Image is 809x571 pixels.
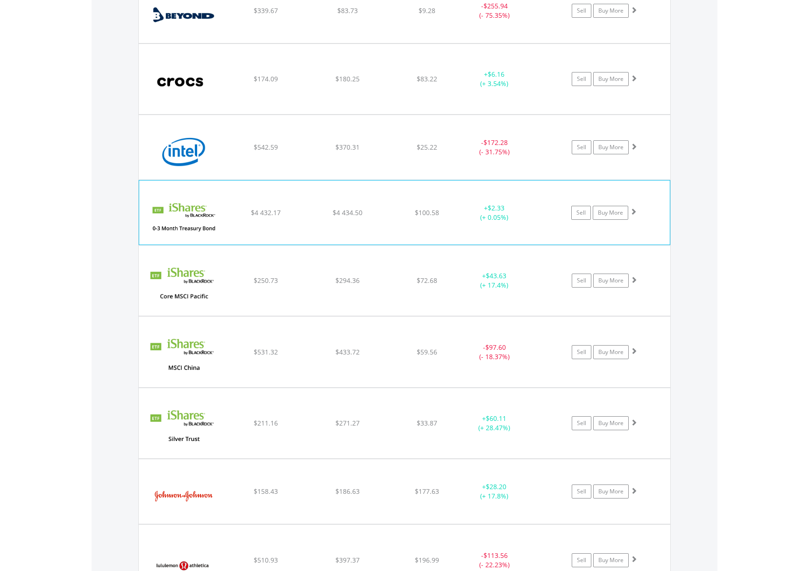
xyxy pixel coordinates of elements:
[459,482,530,501] div: + (+ 17.8%)
[417,143,437,152] span: $25.22
[483,138,508,147] span: $172.28
[417,276,437,285] span: $72.68
[417,347,437,356] span: $59.56
[459,203,529,222] div: + (+ 0.05%)
[254,6,278,15] span: $339.67
[254,556,278,564] span: $510.93
[572,345,591,359] a: Sell
[335,74,360,83] span: $180.25
[459,551,530,570] div: - (- 22.23%)
[417,74,437,83] span: $83.22
[459,138,530,157] div: - (- 31.75%)
[459,1,530,20] div: - (- 75.35%)
[335,347,360,356] span: $433.72
[593,72,629,86] a: Buy More
[486,271,506,280] span: $43.63
[333,208,362,217] span: $4 434.50
[572,553,591,567] a: Sell
[254,419,278,427] span: $211.16
[593,484,629,499] a: Buy More
[593,4,629,18] a: Buy More
[415,487,439,496] span: $177.63
[335,556,360,564] span: $397.37
[254,143,278,152] span: $542.59
[572,4,591,18] a: Sell
[593,206,628,220] a: Buy More
[486,414,506,423] span: $60.11
[335,487,360,496] span: $186.63
[335,143,360,152] span: $370.31
[144,192,224,242] img: EQU.US.SGOV.png
[143,471,224,521] img: EQU.US.JNJ.png
[415,556,439,564] span: $196.99
[337,6,358,15] span: $83.73
[571,206,591,220] a: Sell
[415,208,439,217] span: $100.58
[459,414,530,433] div: + (+ 28.47%)
[419,6,435,15] span: $9.28
[459,271,530,290] div: + (+ 17.4%)
[335,419,360,427] span: $271.27
[593,553,629,567] a: Buy More
[572,416,591,430] a: Sell
[488,203,504,212] span: $2.33
[572,274,591,288] a: Sell
[251,208,281,217] span: $4 432.17
[486,482,506,491] span: $28.20
[143,56,224,112] img: EQU.US.CROX.png
[335,276,360,285] span: $294.36
[254,74,278,83] span: $174.09
[572,72,591,86] a: Sell
[417,419,437,427] span: $33.87
[254,347,278,356] span: $531.32
[572,484,591,499] a: Sell
[572,140,591,154] a: Sell
[254,276,278,285] span: $250.73
[483,551,508,560] span: $113.56
[143,257,224,313] img: EQU.US.IPAC.png
[254,487,278,496] span: $158.43
[143,127,224,177] img: EQU.US.INTC.png
[593,274,629,288] a: Buy More
[483,1,508,10] span: $255.94
[459,343,530,361] div: - (- 18.37%)
[488,70,504,79] span: $6.16
[485,343,506,352] span: $97.60
[143,400,224,456] img: EQU.US.SLV.png
[593,345,629,359] a: Buy More
[593,140,629,154] a: Buy More
[459,70,530,88] div: + (+ 3.54%)
[143,328,224,384] img: EQU.US.MCHI.png
[593,416,629,430] a: Buy More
